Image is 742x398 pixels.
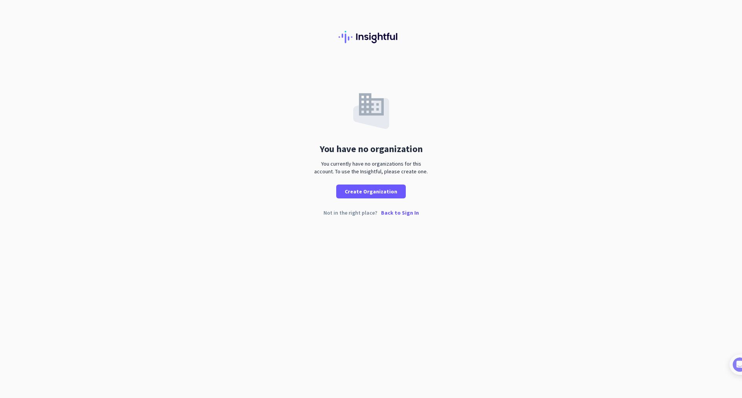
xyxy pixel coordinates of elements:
button: Create Organization [336,185,406,198]
span: Create Organization [345,188,397,195]
p: Back to Sign In [381,210,419,215]
img: Insightful [339,31,403,43]
div: You currently have no organizations for this account. To use the Insightful, please create one. [311,160,431,175]
div: You have no organization [320,144,423,154]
